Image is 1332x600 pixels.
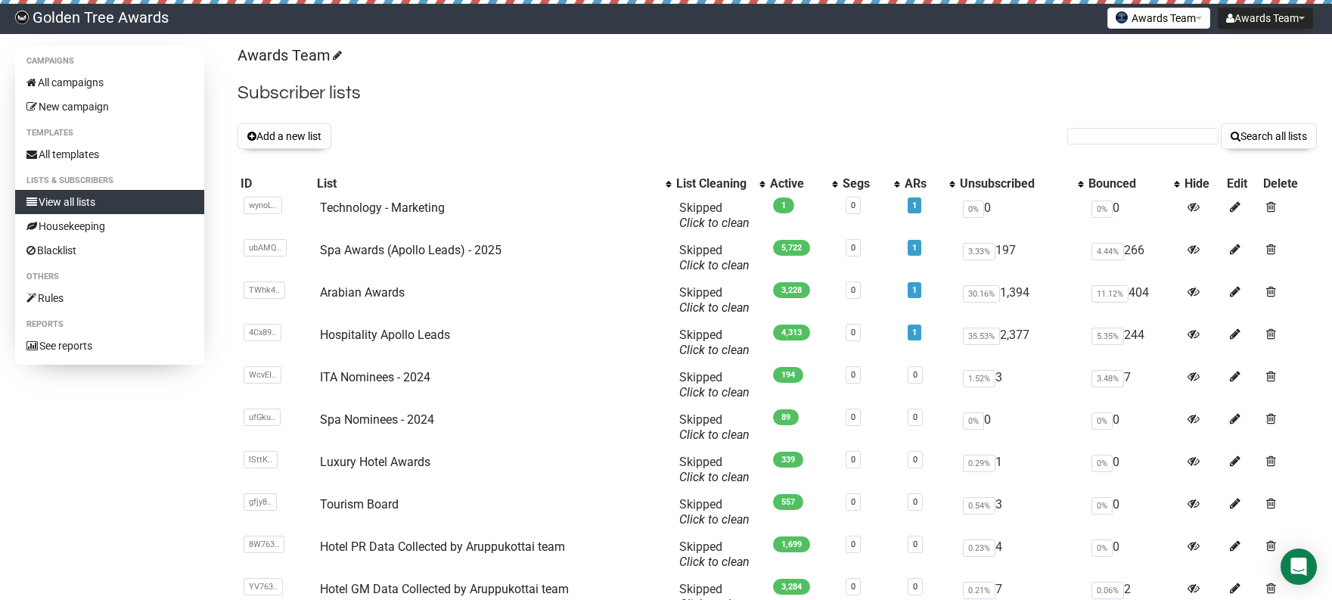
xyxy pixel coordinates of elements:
span: 3.48% [1091,370,1124,387]
span: 30.16% [963,285,1000,303]
a: Technology - Marketing [320,201,445,215]
a: Click to clean [679,427,750,442]
span: Skipped [679,285,750,315]
a: 0 [851,582,855,592]
li: Lists & subscribers [15,172,204,190]
span: WcvEI.. [244,366,281,384]
img: f8b559bad824ed76f7defaffbc1b54fa [15,11,29,24]
button: Add a new list [238,123,331,149]
a: 0 [851,328,855,337]
a: Click to clean [679,258,750,272]
div: Hide [1185,176,1222,191]
a: Hotel PR Data Collected by Aruppukottai team [320,539,565,554]
a: 0 [851,497,855,507]
a: 1 [912,243,917,253]
a: Housekeeping [15,214,204,238]
span: 0.06% [1091,582,1124,599]
span: Skipped [679,328,750,357]
a: 0 [851,201,855,210]
li: Campaigns [15,52,204,70]
td: 0 [1085,406,1181,449]
span: 1.52% [963,370,995,387]
div: Open Intercom Messenger [1281,549,1317,585]
a: 0 [851,412,855,422]
span: 3,284 [773,579,810,595]
span: lSttK.. [244,451,278,468]
span: 0% [1091,201,1113,218]
button: Search all lists [1221,123,1317,149]
a: Rules [15,286,204,310]
div: Unsubscribed [960,176,1070,191]
td: 404 [1085,279,1181,322]
a: 0 [851,285,855,295]
th: Edit: No sort applied, sorting is disabled [1224,173,1260,194]
a: View all lists [15,190,204,214]
span: 8W763.. [244,536,284,553]
td: 0 [957,406,1085,449]
a: Luxury Hotel Awards [320,455,430,469]
a: See reports [15,334,204,358]
td: 0 [1085,491,1181,533]
a: 1 [912,201,917,210]
span: Skipped [679,455,750,484]
td: 3 [957,364,1085,406]
th: Unsubscribed: No sort applied, activate to apply an ascending sort [957,173,1085,194]
div: Active [770,176,824,191]
h2: Subscriber lists [238,79,1317,107]
span: 339 [773,452,803,468]
td: 197 [957,237,1085,279]
span: TWhk4.. [244,281,285,299]
span: gfjy8.. [244,493,277,511]
a: Spa Nominees - 2024 [320,412,434,427]
span: 1 [773,197,794,213]
a: Hotel GM Data Collected by Aruppukottai team [320,582,569,596]
span: 5,722 [773,240,810,256]
div: Segs [843,176,887,191]
th: Hide: No sort applied, sorting is disabled [1181,173,1225,194]
span: ufGku.. [244,409,281,426]
th: Bounced: No sort applied, activate to apply an ascending sort [1085,173,1181,194]
a: Arabian Awards [320,285,405,300]
span: 4.44% [1091,243,1124,260]
a: Click to clean [679,385,750,399]
a: 0 [851,243,855,253]
td: 1,394 [957,279,1085,322]
a: 0 [913,497,917,507]
span: Skipped [679,370,750,399]
a: 0 [851,370,855,380]
div: List Cleaning [676,176,752,191]
span: 0% [963,412,984,430]
span: Skipped [679,412,750,442]
span: 1,699 [773,536,810,552]
th: Delete: No sort applied, sorting is disabled [1260,173,1317,194]
a: 0 [913,539,917,549]
button: Awards Team [1107,8,1210,29]
div: Bounced [1088,176,1166,191]
a: 0 [913,412,917,422]
a: Click to clean [679,512,750,527]
a: Blacklist [15,238,204,263]
a: 0 [851,539,855,549]
a: Click to clean [679,343,750,357]
span: Skipped [679,497,750,527]
li: Others [15,268,204,286]
a: New campaign [15,95,204,119]
div: Edit [1227,176,1257,191]
a: Click to clean [679,555,750,569]
th: ARs: No sort applied, activate to apply an ascending sort [902,173,957,194]
div: List [317,176,659,191]
span: 3.33% [963,243,995,260]
div: ID [241,176,311,191]
span: 5.35% [1091,328,1124,345]
span: ubAMQ.. [244,239,287,256]
span: 0.21% [963,582,995,599]
div: ARs [905,176,942,191]
td: 244 [1085,322,1181,364]
a: 0 [913,582,917,592]
span: 0.54% [963,497,995,515]
img: favicons [1116,11,1128,23]
td: 3 [957,491,1085,533]
span: Skipped [679,201,750,230]
span: 11.12% [1091,285,1129,303]
a: ITA Nominees - 2024 [320,370,430,384]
